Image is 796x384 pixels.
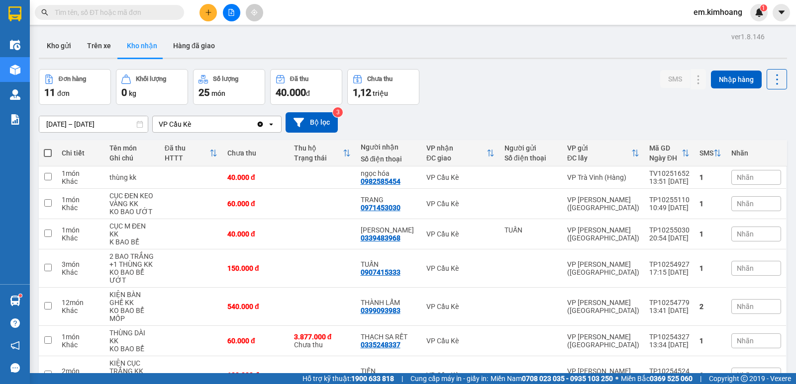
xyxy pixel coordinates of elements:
div: 0971453030 [361,204,400,212]
button: aim [246,4,263,21]
div: TUẤN [504,226,557,234]
div: VP Cầu Kè [426,303,495,310]
div: KIỆN CỤC TRẮNG KK [109,359,155,375]
div: TP10255030 [649,226,690,234]
span: Nhãn [737,303,754,310]
div: TIỀN [361,367,416,375]
span: Nhãn [737,200,754,208]
img: icon-new-feature [755,8,764,17]
div: VP Cầu Kè [426,173,495,181]
button: Đơn hàng11đơn [39,69,111,105]
button: caret-down [773,4,790,21]
th: Toggle SortBy [644,140,695,166]
div: Chi tiết [62,149,99,157]
button: Kho nhận [119,34,165,58]
div: THÙNG DÀI KK [109,329,155,345]
div: Khác [62,204,99,212]
div: 0335248337 [361,341,400,349]
span: Nhãn [737,173,754,181]
div: Khác [62,341,99,349]
div: VP [PERSON_NAME] ([GEOGRAPHIC_DATA]) [567,196,639,212]
strong: 0708 023 035 - 0935 103 250 [522,375,613,383]
div: 1 món [62,226,99,234]
div: Đã thu [290,76,308,82]
div: VP Cầu Kè [426,264,495,272]
div: 1 [699,173,721,181]
sup: 1 [19,294,22,297]
div: Chưa thu [367,76,393,82]
th: Toggle SortBy [562,140,644,166]
div: 1 [699,371,721,379]
span: file-add [228,9,235,16]
button: file-add [223,4,240,21]
div: KO BAO BỂ [109,345,155,353]
div: 13:51 [DATE] [649,177,690,185]
div: TUẤN [361,260,416,268]
div: Khác [62,234,99,242]
button: Số lượng25món [193,69,265,105]
img: logo-vxr [8,6,21,21]
div: 0982585454 [361,177,400,185]
button: Hàng đã giao [165,34,223,58]
div: Trạng thái [294,154,343,162]
div: 3 món [62,260,99,268]
div: 1 [699,337,721,345]
div: VP [PERSON_NAME] ([GEOGRAPHIC_DATA]) [567,299,639,314]
span: 1 [762,4,765,11]
div: 0907415333 [361,268,400,276]
div: 2 [699,303,721,310]
div: 12 món [62,299,99,307]
div: 1 món [62,333,99,341]
span: caret-down [777,8,786,17]
div: Nhãn [731,149,781,157]
span: 11 [44,86,55,98]
div: TP10254927 [649,260,690,268]
div: SMS [699,149,713,157]
div: 0339483968 [361,234,400,242]
span: | [700,373,701,384]
input: Select a date range. [39,116,148,132]
div: 17:15 [DATE] [649,268,690,276]
sup: 3 [333,107,343,117]
div: 1 món [62,169,99,177]
span: đ [306,89,310,97]
div: Tên món [109,144,155,152]
button: Trên xe [79,34,119,58]
div: VP Cầu Kè [426,371,495,379]
span: 1,12 [353,86,371,98]
th: Toggle SortBy [695,140,726,166]
div: TP10254524 [649,367,690,375]
div: ngọc hóa [361,169,416,177]
input: Tìm tên, số ĐT hoặc mã đơn [55,7,172,18]
span: search [41,9,48,16]
img: warehouse-icon [10,296,20,306]
div: CỤC ĐEN KEO VÀNG KK [109,192,155,208]
div: 3.877.000 đ [294,333,351,341]
div: 60.000 đ [227,337,284,345]
span: message [10,363,20,373]
span: | [401,373,403,384]
img: warehouse-icon [10,40,20,50]
span: em.kimhoang [686,6,750,18]
span: copyright [741,375,748,382]
div: TP10255110 [649,196,690,204]
div: Thu hộ [294,144,343,152]
div: ver 1.8.146 [731,31,765,42]
span: Miền Bắc [621,373,693,384]
div: Khác [62,268,99,276]
button: Khối lượng0kg [116,69,188,105]
span: Nhãn [737,264,754,272]
button: SMS [660,70,690,88]
svg: open [267,120,275,128]
div: Số điện thoại [504,154,557,162]
div: 150.000 đ [227,264,284,272]
span: Nhãn [737,337,754,345]
span: 25 [199,86,209,98]
div: 40.000 đ [227,173,284,181]
th: Toggle SortBy [289,140,356,166]
span: món [211,89,225,97]
div: Mã GD [649,144,682,152]
div: KO BAO ƯỚT [109,208,155,216]
button: Chưa thu1,12 triệu [347,69,419,105]
div: Số lượng [213,76,238,82]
